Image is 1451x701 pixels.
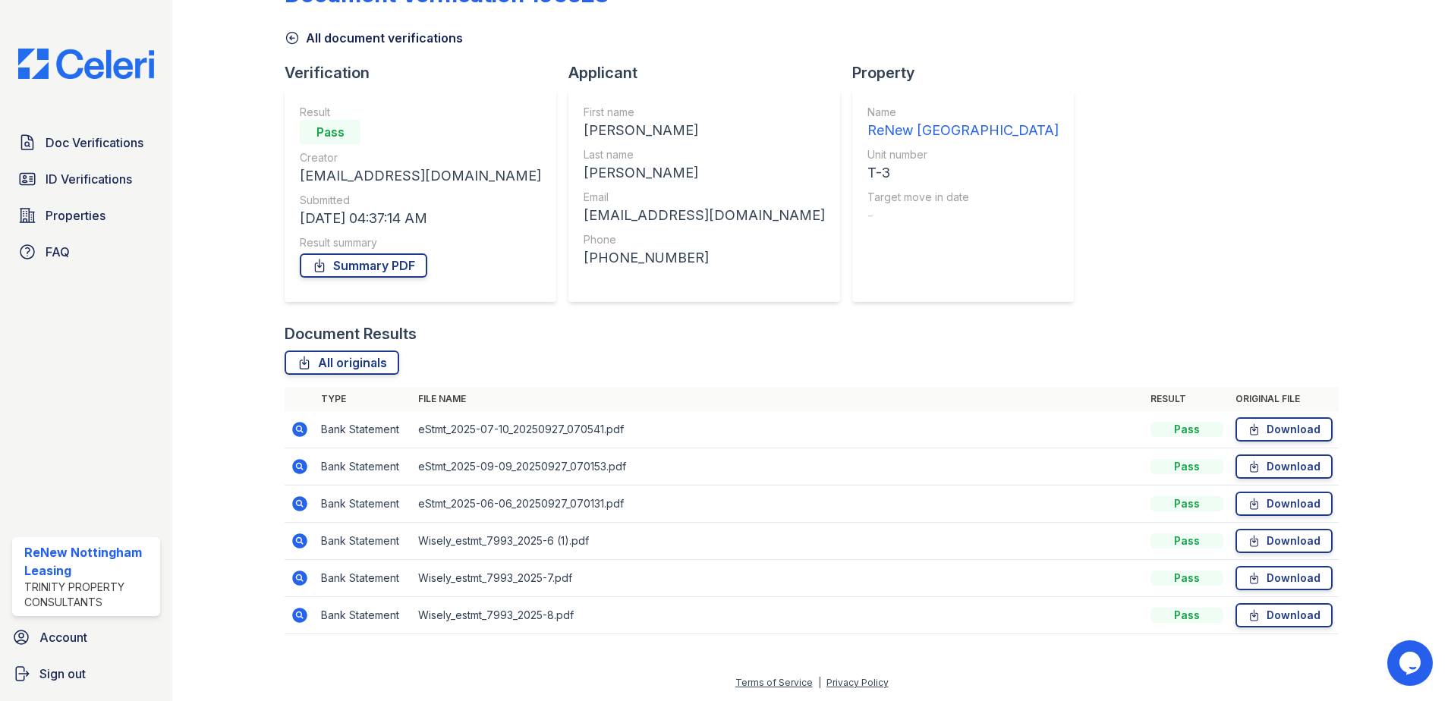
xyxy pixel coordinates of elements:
th: Result [1144,387,1229,411]
div: Pass [1150,533,1223,549]
span: ID Verifications [46,170,132,188]
td: Bank Statement [315,560,412,597]
th: File name [412,387,1144,411]
td: eStmt_2025-07-10_20250927_070541.pdf [412,411,1144,448]
a: Download [1235,603,1333,627]
div: Pass [1150,422,1223,437]
span: Doc Verifications [46,134,143,152]
a: Properties [12,200,160,231]
div: Last name [584,147,825,162]
span: Account [39,628,87,646]
div: Pass [300,120,360,144]
th: Type [315,387,412,411]
td: eStmt_2025-06-06_20250927_070131.pdf [412,486,1144,523]
td: Wisely_estmt_7993_2025-8.pdf [412,597,1144,634]
a: Terms of Service [735,677,813,688]
div: First name [584,105,825,120]
div: [DATE] 04:37:14 AM [300,208,541,229]
div: Pass [1150,571,1223,586]
div: [EMAIL_ADDRESS][DOMAIN_NAME] [584,205,825,226]
div: ReNew Nottingham Leasing [24,543,154,580]
div: Unit number [867,147,1059,162]
a: All originals [285,350,399,375]
div: Submitted [300,193,541,208]
div: Phone [584,232,825,247]
div: Verification [285,62,568,83]
td: Wisely_estmt_7993_2025-7.pdf [412,560,1144,597]
img: CE_Logo_Blue-a8612792a0a2168367f1c8372b55b34899dd931a85d93a1a3d3e32e68fde9ad4.png [6,49,166,79]
div: Pass [1150,608,1223,623]
span: Sign out [39,665,86,683]
div: ReNew [GEOGRAPHIC_DATA] [867,120,1059,141]
iframe: chat widget [1387,640,1436,686]
td: Bank Statement [315,448,412,486]
div: Pass [1150,459,1223,474]
div: Trinity Property Consultants [24,580,154,610]
div: [PERSON_NAME] [584,120,825,141]
div: Creator [300,150,541,165]
a: All document verifications [285,29,463,47]
td: eStmt_2025-09-09_20250927_070153.pdf [412,448,1144,486]
div: Document Results [285,323,417,344]
a: Summary PDF [300,253,427,278]
a: Sign out [6,659,166,689]
div: [PERSON_NAME] [584,162,825,184]
td: Bank Statement [315,411,412,448]
a: ID Verifications [12,164,160,194]
a: Download [1235,417,1333,442]
td: Wisely_estmt_7993_2025-6 (1).pdf [412,523,1144,560]
div: Pass [1150,496,1223,511]
a: Privacy Policy [826,677,889,688]
a: Name ReNew [GEOGRAPHIC_DATA] [867,105,1059,141]
div: Name [867,105,1059,120]
a: Download [1235,454,1333,479]
a: Download [1235,529,1333,553]
td: Bank Statement [315,523,412,560]
a: Account [6,622,166,652]
div: Applicant [568,62,852,83]
a: Doc Verifications [12,127,160,158]
div: | [818,677,821,688]
div: Result [300,105,541,120]
div: - [867,205,1059,226]
th: Original file [1229,387,1339,411]
span: Properties [46,206,105,225]
div: Target move in date [867,190,1059,205]
a: Download [1235,566,1333,590]
div: Email [584,190,825,205]
span: FAQ [46,243,70,261]
div: [EMAIL_ADDRESS][DOMAIN_NAME] [300,165,541,187]
a: FAQ [12,237,160,267]
td: Bank Statement [315,486,412,523]
a: Download [1235,492,1333,516]
td: Bank Statement [315,597,412,634]
div: T-3 [867,162,1059,184]
div: [PHONE_NUMBER] [584,247,825,269]
div: Property [852,62,1086,83]
div: Result summary [300,235,541,250]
